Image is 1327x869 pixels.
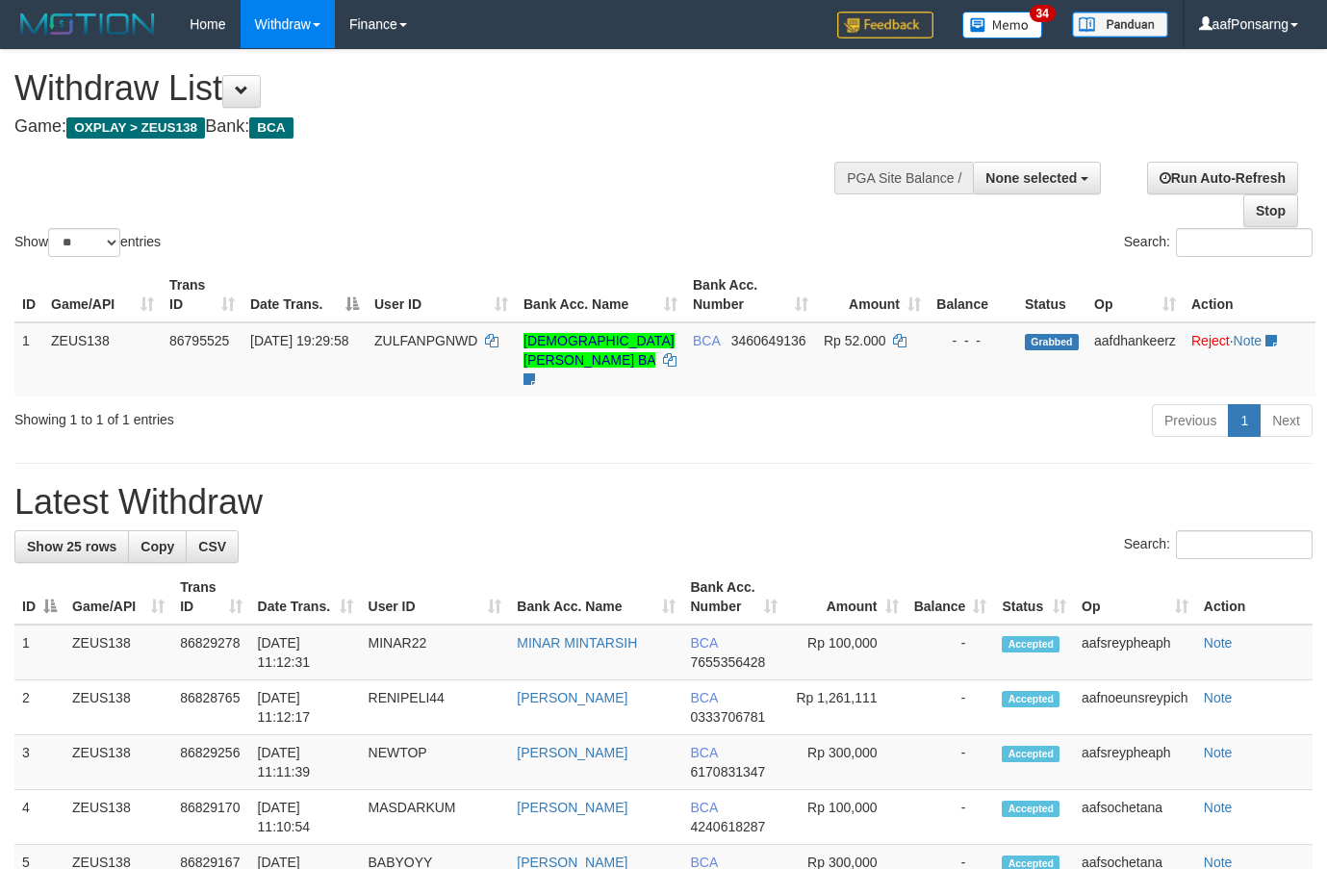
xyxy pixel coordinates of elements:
[14,402,539,429] div: Showing 1 to 1 of 1 entries
[906,680,995,735] td: -
[1025,334,1079,350] span: Grabbed
[14,680,64,735] td: 2
[691,745,718,760] span: BCA
[367,268,516,322] th: User ID: activate to sort column ascending
[1030,5,1056,22] span: 34
[1204,635,1233,651] a: Note
[1072,12,1168,38] img: panduan.png
[361,790,510,845] td: MASDARKUM
[1176,530,1313,559] input: Search:
[929,268,1017,322] th: Balance
[1017,268,1086,322] th: Status
[14,69,865,108] h1: Withdraw List
[128,530,187,563] a: Copy
[14,530,129,563] a: Show 25 rows
[172,680,249,735] td: 86828765
[906,735,995,790] td: -
[14,483,1313,522] h1: Latest Withdraw
[785,680,906,735] td: Rp 1,261,111
[1124,530,1313,559] label: Search:
[162,268,242,322] th: Trans ID: activate to sort column ascending
[693,333,720,348] span: BCA
[249,117,293,139] span: BCA
[1086,322,1184,396] td: aafdhankeerz
[43,322,162,396] td: ZEUS138
[509,570,682,625] th: Bank Acc. Name: activate to sort column ascending
[186,530,239,563] a: CSV
[1260,404,1313,437] a: Next
[516,268,685,322] th: Bank Acc. Name: activate to sort column ascending
[691,635,718,651] span: BCA
[523,333,675,368] a: [DEMOGRAPHIC_DATA][PERSON_NAME] BA
[250,625,361,680] td: [DATE] 11:12:31
[1074,680,1196,735] td: aafnoeunsreypich
[14,268,43,322] th: ID
[14,625,64,680] td: 1
[198,539,226,554] span: CSV
[517,635,637,651] a: MINAR MINTARSIH
[1124,228,1313,257] label: Search:
[1243,194,1298,227] a: Stop
[1074,735,1196,790] td: aafsreypheaph
[64,625,172,680] td: ZEUS138
[14,117,865,137] h4: Game: Bank:
[361,680,510,735] td: RENIPELI44
[834,162,973,194] div: PGA Site Balance /
[14,570,64,625] th: ID: activate to sort column descending
[1002,746,1059,762] span: Accepted
[517,690,627,705] a: [PERSON_NAME]
[906,790,995,845] td: -
[1184,322,1315,396] td: ·
[906,625,995,680] td: -
[250,790,361,845] td: [DATE] 11:10:54
[731,333,806,348] span: Copy 3460649136 to clipboard
[1002,636,1059,652] span: Accepted
[994,570,1074,625] th: Status: activate to sort column ascending
[43,268,162,322] th: Game/API: activate to sort column ascending
[172,570,249,625] th: Trans ID: activate to sort column ascending
[936,331,1009,350] div: - - -
[683,570,786,625] th: Bank Acc. Number: activate to sort column ascending
[64,790,172,845] td: ZEUS138
[1204,690,1233,705] a: Note
[172,625,249,680] td: 86829278
[785,625,906,680] td: Rp 100,000
[14,10,161,38] img: MOTION_logo.png
[691,690,718,705] span: BCA
[374,333,477,348] span: ZULFANPGNWD
[906,570,995,625] th: Balance: activate to sort column ascending
[1086,268,1184,322] th: Op: activate to sort column ascending
[361,570,510,625] th: User ID: activate to sort column ascending
[1002,801,1059,817] span: Accepted
[172,735,249,790] td: 86829256
[14,228,161,257] label: Show entries
[1204,800,1233,815] a: Note
[1228,404,1261,437] a: 1
[691,654,766,670] span: Copy 7655356428 to clipboard
[785,790,906,845] td: Rp 100,000
[172,790,249,845] td: 86829170
[962,12,1043,38] img: Button%20Memo.svg
[1204,745,1233,760] a: Note
[169,333,229,348] span: 86795525
[1234,333,1263,348] a: Note
[1074,570,1196,625] th: Op: activate to sort column ascending
[250,680,361,735] td: [DATE] 11:12:17
[27,539,116,554] span: Show 25 rows
[1002,691,1059,707] span: Accepted
[1147,162,1298,194] a: Run Auto-Refresh
[250,735,361,790] td: [DATE] 11:11:39
[66,117,205,139] span: OXPLAY > ZEUS138
[1176,228,1313,257] input: Search:
[517,745,627,760] a: [PERSON_NAME]
[691,819,766,834] span: Copy 4240618287 to clipboard
[837,12,933,38] img: Feedback.jpg
[242,268,367,322] th: Date Trans.: activate to sort column descending
[361,735,510,790] td: NEWTOP
[685,268,816,322] th: Bank Acc. Number: activate to sort column ascending
[517,800,627,815] a: [PERSON_NAME]
[64,735,172,790] td: ZEUS138
[691,764,766,780] span: Copy 6170831347 to clipboard
[361,625,510,680] td: MINAR22
[973,162,1101,194] button: None selected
